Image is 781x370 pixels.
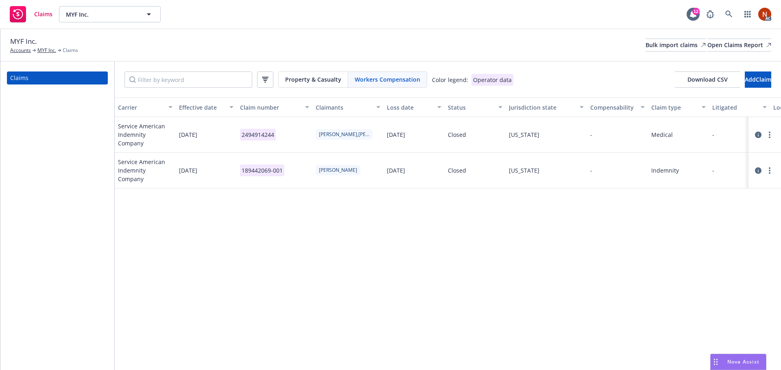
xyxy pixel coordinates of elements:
span: [PERSON_NAME] [319,167,357,174]
div: [DATE] [387,130,405,139]
span: Property & Casualty [285,75,341,84]
span: Claims [63,47,78,54]
span: MYF Inc. [10,36,37,47]
div: Claim number [240,103,300,112]
p: 2494914244 [240,129,276,141]
div: Carrier [118,103,164,112]
a: more [765,130,774,140]
div: Litigated [712,103,758,112]
div: Operator data [471,74,513,86]
div: Closed [448,166,466,175]
div: Closed [448,130,466,139]
a: MYF Inc. [37,47,56,54]
button: Compensability [587,97,648,117]
div: Claimants [316,103,371,112]
span: Service American Indemnity Company [118,158,172,183]
p: 189442069-001 [240,164,284,176]
span: Download CSV [687,76,728,83]
span: Claims [34,11,52,17]
span: Workers Compensation [355,75,420,84]
a: Open Claims Report [707,39,771,52]
div: Claims [10,71,28,84]
a: more [765,166,774,175]
button: Status [445,97,506,117]
button: Claim number [237,97,312,117]
div: [DATE] [387,166,405,175]
div: Open Claims Report [707,39,771,51]
a: Claims [7,71,108,84]
span: Add Claim [745,76,771,83]
div: [US_STATE] [509,166,539,175]
a: Bulk import claims [646,39,706,52]
img: photo [758,8,771,21]
div: Medical [651,130,673,139]
div: - [712,166,714,175]
div: Status [448,103,493,112]
a: Report a Bug [702,6,718,22]
button: MYF Inc. [59,6,161,22]
button: AddClaim [745,71,771,88]
span: [DATE] [179,166,197,175]
span: MYF Inc. [66,10,136,19]
div: Color legend: [432,76,468,84]
button: Jurisdiction state [506,97,587,117]
span: Nova Assist [727,358,759,365]
div: [US_STATE] [509,130,539,139]
div: Compensability [590,103,636,112]
div: Drag to move [711,354,721,370]
div: 12 [692,8,700,15]
span: [PERSON_NAME],[PERSON_NAME] [319,131,369,138]
button: Loss date [384,97,445,117]
button: Download CSV [675,71,740,88]
span: Service American Indemnity Company [118,122,172,147]
a: Accounts [10,47,31,54]
div: Effective date [179,103,225,112]
a: Search [721,6,737,22]
input: Filter by keyword [124,71,252,88]
button: Claim type [648,97,709,117]
button: Effective date [176,97,237,117]
div: - [590,166,592,175]
button: Claimants [312,97,384,117]
button: Carrier [115,97,176,117]
a: Switch app [740,6,756,22]
button: Litigated [709,97,770,117]
div: - [590,130,592,139]
span: [DATE] [179,130,197,139]
button: Nova Assist [710,354,766,370]
div: Bulk import claims [646,39,706,51]
div: - [712,130,714,139]
div: Jurisdiction state [509,103,575,112]
div: Indemnity [651,166,679,175]
div: Claim type [651,103,697,112]
div: Loss date [387,103,432,112]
